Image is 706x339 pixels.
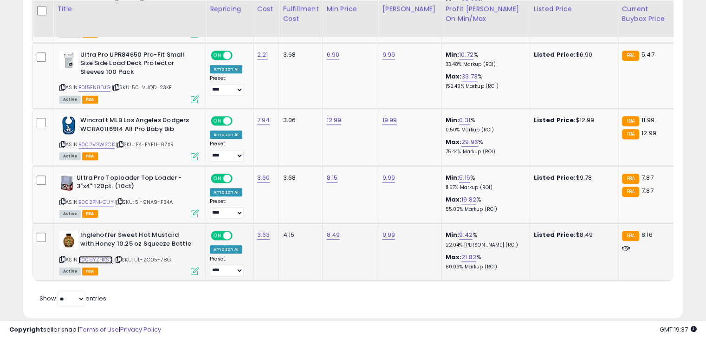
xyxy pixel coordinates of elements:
b: Min: [446,50,460,59]
div: Preset: [210,75,246,96]
a: B002VGW2CK [78,141,115,149]
div: 3.68 [283,51,315,59]
span: OFF [231,51,246,59]
span: ON [212,117,223,125]
div: Amazon AI [210,65,242,73]
div: Preset: [210,141,246,162]
span: | SKU: 50-VUQD-23KF [112,84,172,91]
a: 19.82 [461,195,476,204]
b: Max: [446,195,462,204]
span: All listings currently available for purchase on Amazon [59,210,81,218]
span: ON [212,232,223,240]
div: Preset: [210,256,246,277]
img: 411IIZDv2bL._SL40_.jpg [59,231,78,249]
a: 12.99 [326,116,341,125]
span: FBA [82,152,98,160]
div: Preset: [210,198,246,219]
a: Terms of Use [79,325,119,334]
div: Fulfillment Cost [283,4,318,24]
b: Max: [446,137,462,146]
small: FBA [622,116,639,126]
img: 41T+MDW-UUL._SL40_.jpg [59,116,78,135]
p: 11.67% Markup (ROI) [446,184,523,191]
th: The percentage added to the cost of goods (COGS) that forms the calculator for Min & Max prices. [441,0,530,37]
span: 7.87 [641,173,654,182]
small: FBA [622,231,639,241]
span: 12.99 [641,129,656,137]
a: 10.72 [459,50,473,59]
b: Min: [446,116,460,124]
div: Profit [PERSON_NAME] on Min/Max [446,4,526,24]
span: 5.47 [641,50,654,59]
div: % [446,51,523,68]
div: ASIN: [59,231,199,274]
a: 9.99 [382,173,395,183]
a: 33.73 [461,72,478,81]
div: % [446,116,523,133]
b: Ultra Pro Toploader Top Loader - 3"x4" 120pt. (10ct) [77,174,189,193]
b: Wincraft MLB Los Angeles Dodgers WCRA0116914 All Pro Baby Bib [80,116,193,136]
span: OFF [231,232,246,240]
span: 7.87 [641,186,654,195]
span: All listings currently available for purchase on Amazon [59,267,81,275]
div: seller snap | | [9,326,161,334]
b: Inglehoffer Sweet Hot Mustard with Honey 10.25 oz Squeeze Bottle [80,231,193,250]
div: % [446,174,523,191]
div: Amazon AI [210,245,242,254]
div: Repricing [210,4,249,14]
a: 3.60 [257,173,270,183]
span: FBA [82,96,98,104]
a: 7.94 [257,116,270,125]
a: 6.90 [326,50,339,59]
b: Listed Price: [534,230,576,239]
div: Amazon AI [210,188,242,196]
div: % [446,196,523,213]
div: 3.68 [283,174,315,182]
a: 0.31 [459,116,470,125]
small: FBA [622,129,639,139]
b: Ultra Pro UPR84650 Pro-Fit Small Size Side Load Deck Protector Sleeves 100 Pack [80,51,193,79]
div: % [446,138,523,155]
div: $9.78 [534,174,611,182]
b: Listed Price: [534,116,576,124]
a: 9.99 [382,50,395,59]
span: | SKU: 5I-9NA9-F34A [115,198,173,206]
a: 9.99 [382,230,395,240]
span: Show: entries [39,294,106,303]
a: B009YZHKS2 [78,256,113,264]
a: 29.96 [461,137,478,147]
span: All listings currently available for purchase on Amazon [59,96,81,104]
div: % [446,253,523,270]
small: FBA [622,51,639,61]
b: Max: [446,253,462,261]
span: OFF [231,117,246,125]
small: FBA [622,187,639,197]
span: ON [212,51,223,59]
p: 22.04% [PERSON_NAME] (ROI) [446,242,523,248]
div: $12.99 [534,116,611,124]
p: 33.48% Markup (ROI) [446,61,523,68]
div: Current Buybox Price [622,4,670,24]
a: B015FN8DJG [78,84,110,91]
span: All listings currently available for purchase on Amazon [59,152,81,160]
div: $8.49 [534,231,611,239]
a: 8.15 [326,173,337,183]
a: 5.15 [459,173,470,183]
span: 8.16 [641,230,653,239]
div: % [446,72,523,90]
a: Privacy Policy [120,325,161,334]
div: Min Price [326,4,374,14]
p: 55.00% Markup (ROI) [446,206,523,213]
p: 60.06% Markup (ROI) [446,264,523,270]
div: [PERSON_NAME] [382,4,437,14]
img: 31KjykemtuL._SL40_.jpg [59,51,78,69]
span: FBA [82,210,98,218]
a: 8.49 [326,230,340,240]
span: ON [212,174,223,182]
strong: Copyright [9,325,43,334]
div: Cost [257,4,275,14]
span: 11.99 [641,116,654,124]
a: B002PNHOUY [78,198,114,206]
b: Listed Price: [534,50,576,59]
div: 3.06 [283,116,315,124]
